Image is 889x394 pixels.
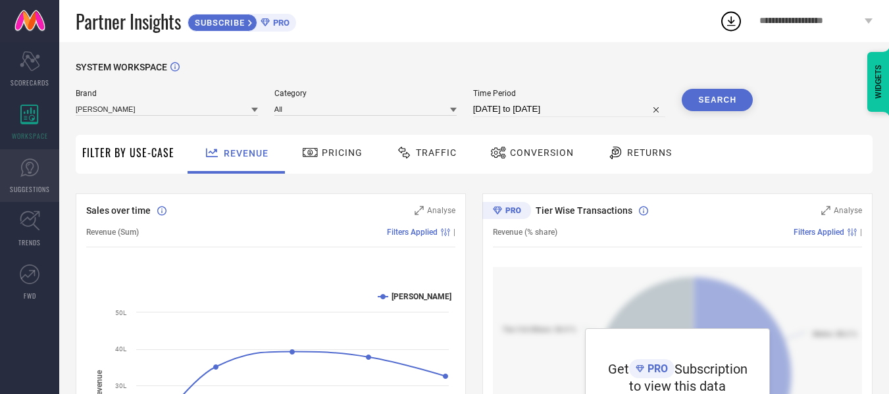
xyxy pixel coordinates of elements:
[644,362,668,375] span: PRO
[510,147,574,158] span: Conversion
[24,291,36,301] span: FWD
[415,206,424,215] svg: Zoom
[473,89,666,98] span: Time Period
[392,292,451,301] text: [PERSON_NAME]
[115,345,127,353] text: 40L
[719,9,743,33] div: Open download list
[76,8,181,35] span: Partner Insights
[834,206,862,215] span: Analyse
[86,205,151,216] span: Sales over time
[473,101,666,117] input: Select time period
[821,206,830,215] svg: Zoom
[76,62,167,72] span: SYSTEM WORKSPACE
[608,361,629,377] span: Get
[536,205,632,216] span: Tier Wise Transactions
[86,228,139,237] span: Revenue (Sum)
[12,131,48,141] span: WORKSPACE
[11,78,49,87] span: SCORECARDS
[794,228,844,237] span: Filters Applied
[674,361,748,377] span: Subscription
[188,11,296,32] a: SUBSCRIBEPRO
[416,147,457,158] span: Traffic
[387,228,438,237] span: Filters Applied
[76,89,258,98] span: Brand
[627,147,672,158] span: Returns
[322,147,363,158] span: Pricing
[629,378,726,394] span: to view this data
[682,89,753,111] button: Search
[10,184,50,194] span: SUGGESTIONS
[115,382,127,389] text: 30L
[493,228,557,237] span: Revenue (% share)
[115,309,127,316] text: 50L
[224,148,268,159] span: Revenue
[188,18,248,28] span: SUBSCRIBE
[274,89,457,98] span: Category
[860,228,862,237] span: |
[270,18,290,28] span: PRO
[453,228,455,237] span: |
[82,145,174,160] span: Filter By Use-Case
[427,206,455,215] span: Analyse
[482,202,531,222] div: Premium
[18,237,41,247] span: TRENDS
